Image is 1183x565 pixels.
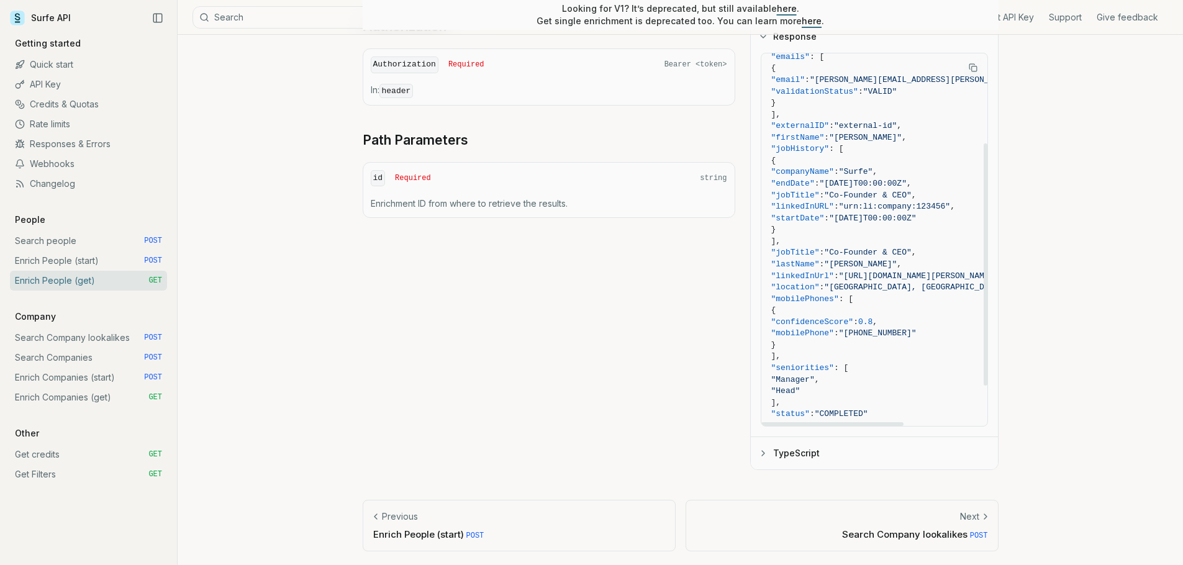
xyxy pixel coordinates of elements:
span: GET [148,276,162,286]
span: : [ [829,144,843,153]
span: GET [148,469,162,479]
span: } [771,421,776,430]
span: : [820,282,825,292]
span: "jobTitle" [771,191,820,200]
span: "[DATE]T00:00:00Z" [829,214,916,223]
span: : [834,202,839,211]
span: "validationStatus" [771,87,858,96]
span: "endDate" [771,179,815,188]
a: Surfe API [10,9,71,27]
a: PreviousEnrich People (start) POST [363,500,676,551]
span: GET [148,392,162,402]
span: "external-id" [834,121,897,130]
span: , [902,133,907,142]
a: Search people POST [10,231,167,251]
span: : [ [810,52,824,61]
p: Enrichment ID from where to retrieve the results. [371,197,727,210]
p: In: [371,84,727,97]
a: NextSearch Company lookalikes POST [686,500,999,551]
span: , [873,167,877,176]
span: , [950,202,955,211]
button: Collapse Sidebar [148,9,167,27]
span: "Co-Founder & CEO" [824,191,911,200]
span: POST [144,353,162,363]
span: : [820,248,825,257]
span: POST [970,531,988,540]
span: "confidenceScore" [771,317,854,327]
a: here [777,3,797,14]
a: here [802,16,822,26]
a: Support [1049,11,1082,24]
button: Copy Text [964,58,982,77]
span: "Co-Founder & CEO" [824,248,911,257]
span: POST [144,256,162,266]
span: : [820,191,825,200]
span: "urn:li:company:123456" [839,202,950,211]
span: "[PERSON_NAME][EMAIL_ADDRESS][PERSON_NAME][DOMAIN_NAME]" [810,75,1081,84]
span: POST [144,333,162,343]
span: : [858,87,863,96]
span: "emails" [771,52,810,61]
span: "VALID" [863,87,897,96]
a: Get Filters GET [10,464,167,484]
span: : [824,214,829,223]
p: Looking for V1? It’s deprecated, but still available . Get single enrichment is deprecated too. Y... [537,2,824,27]
a: Credits & Quotas [10,94,167,114]
span: POST [466,531,484,540]
span: ], [771,110,781,119]
a: Enrich Companies (get) GET [10,387,167,407]
span: "COMPLETED" [815,409,868,418]
span: { [771,63,776,73]
span: , [897,121,902,130]
span: "status" [771,409,810,418]
span: : [834,271,839,281]
span: "Head" [771,386,800,395]
span: : [824,133,829,142]
span: POST [144,236,162,246]
span: ], [771,351,781,361]
p: Company [10,310,61,323]
span: : [829,121,834,130]
span: { [771,305,776,315]
a: Search Companies POST [10,348,167,368]
span: "mobilePhones" [771,294,839,304]
a: Give feedback [1097,11,1158,24]
span: : [815,179,820,188]
a: Get API Key [986,11,1034,24]
span: , [912,248,917,257]
span: Required [395,173,431,183]
a: Quick start [10,55,167,75]
span: GET [148,450,162,459]
a: Search Company lookalikes POST [10,328,167,348]
span: "seniorities" [771,363,834,373]
code: header [379,84,414,98]
a: Rate limits [10,114,167,134]
a: Enrich Companies (start) POST [10,368,167,387]
span: : [820,260,825,269]
span: "[DATE]T00:00:00Z" [820,179,907,188]
p: Other [10,427,44,440]
a: Path Parameters [363,132,468,149]
span: string [700,173,727,183]
span: : [810,409,815,418]
p: Previous [382,510,418,523]
span: "[PERSON_NAME]" [824,260,897,269]
span: "mobilePhone" [771,328,834,338]
a: Enrich People (get) GET [10,271,167,291]
span: "externalID" [771,121,830,130]
a: Responses & Errors [10,134,167,154]
span: POST [144,373,162,382]
a: Changelog [10,174,167,194]
span: "[PERSON_NAME]" [829,133,902,142]
span: "[GEOGRAPHIC_DATA], [GEOGRAPHIC_DATA]" [824,282,1008,292]
span: } [771,340,776,350]
span: : [853,317,858,327]
p: Getting started [10,37,86,50]
div: Response [751,53,998,436]
span: : [ [834,363,848,373]
span: } [771,98,776,107]
p: People [10,214,50,226]
code: id [371,170,386,187]
span: , [907,179,912,188]
span: "location" [771,282,820,292]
